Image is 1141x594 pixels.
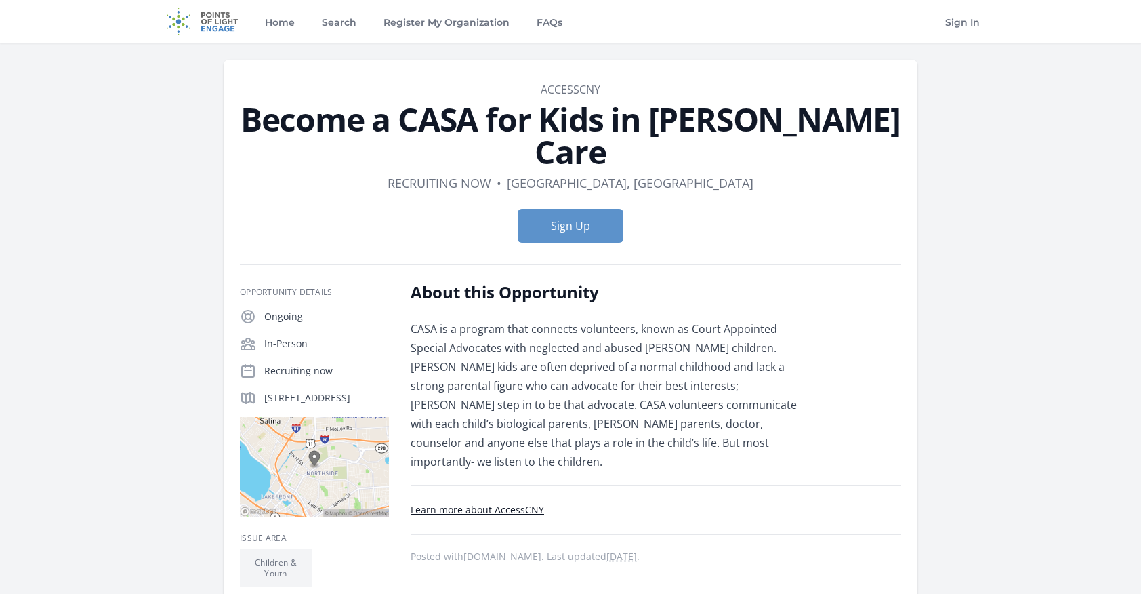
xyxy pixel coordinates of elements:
[541,82,600,97] a: AccessCNY
[264,364,389,378] p: Recruiting now
[507,174,753,193] dd: [GEOGRAPHIC_DATA], [GEOGRAPHIC_DATA]
[264,337,389,351] p: In-Person
[411,281,807,303] h2: About this Opportunity
[518,209,623,243] button: Sign Up
[411,319,807,471] p: CASA is a program that connects volunteers, known as Court Appointed Special Advocates with negle...
[497,174,501,193] div: •
[411,551,901,562] p: Posted with . Last updated .
[606,550,637,563] abbr: Wed, Sep 20, 2023 4:10 PM
[240,549,312,587] li: Children & Youth
[240,533,389,544] h3: Issue area
[240,417,389,517] img: Map
[240,103,901,168] h1: Become a CASA for Kids in [PERSON_NAME] Care
[411,503,544,516] a: Learn more about AccessCNY
[388,174,491,193] dd: Recruiting now
[264,310,389,323] p: Ongoing
[463,550,541,563] a: [DOMAIN_NAME]
[240,287,389,298] h3: Opportunity Details
[264,391,389,405] p: [STREET_ADDRESS]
